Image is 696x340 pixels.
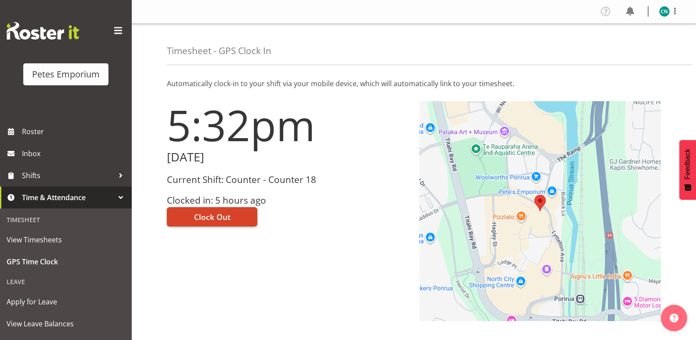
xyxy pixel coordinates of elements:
[167,46,271,56] h4: Timesheet - GPS Clock In
[2,211,130,229] div: Timesheet
[2,313,130,335] a: View Leave Balances
[22,125,127,138] span: Roster
[167,78,661,89] p: Automatically clock-in to your shift via your mobile device, which will automatically link to you...
[194,211,231,223] span: Clock Out
[670,314,678,322] img: help-xxl-2.png
[659,6,670,17] img: christine-neville11214.jpg
[167,195,409,205] h3: Clocked in: 5 hours ago
[167,175,409,185] h3: Current Shift: Counter - Counter 18
[7,233,125,246] span: View Timesheets
[22,169,114,182] span: Shifts
[2,273,130,291] div: Leave
[22,191,114,204] span: Time & Attendance
[7,295,125,308] span: Apply for Leave
[684,149,692,179] span: Feedback
[32,68,100,81] div: Petes Emporium
[7,255,125,268] span: GPS Time Clock
[167,207,257,227] button: Clock Out
[7,317,125,330] span: View Leave Balances
[167,101,409,149] h1: 5:32pm
[7,22,79,40] img: Rosterit website logo
[2,291,130,313] a: Apply for Leave
[2,229,130,251] a: View Timesheets
[167,150,409,164] h2: [DATE]
[2,251,130,273] a: GPS Time Clock
[22,147,127,160] span: Inbox
[679,140,696,200] button: Feedback - Show survey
